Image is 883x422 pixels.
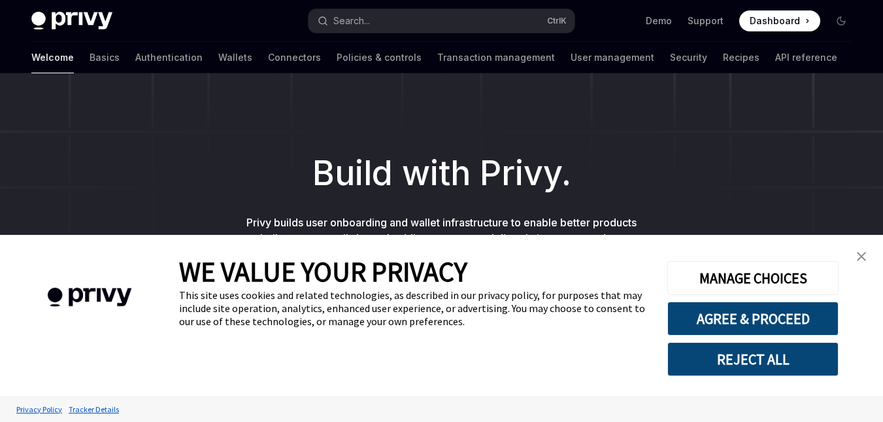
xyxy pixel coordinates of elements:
[831,10,852,31] button: Toggle dark mode
[337,42,422,73] a: Policies & controls
[65,398,122,421] a: Tracker Details
[135,42,203,73] a: Authentication
[268,42,321,73] a: Connectors
[646,14,672,27] a: Demo
[670,42,707,73] a: Security
[90,42,120,73] a: Basics
[857,252,866,261] img: close banner
[688,14,724,27] a: Support
[667,302,839,336] button: AGREE & PROCEED
[218,42,252,73] a: Wallets
[20,269,159,326] img: company logo
[246,216,637,245] span: Privy builds user onboarding and wallet infrastructure to enable better products built on crypto ...
[667,342,839,376] button: REJECT ALL
[739,10,820,31] a: Dashboard
[848,243,875,270] a: close banner
[31,42,74,73] a: Welcome
[308,9,575,33] button: Search...CtrlK
[723,42,759,73] a: Recipes
[667,261,839,295] button: MANAGE CHOICES
[547,16,567,26] span: Ctrl K
[13,398,65,421] a: Privacy Policy
[775,42,837,73] a: API reference
[571,42,654,73] a: User management
[21,148,862,199] h1: Build with Privy.
[31,12,112,30] img: dark logo
[750,14,800,27] span: Dashboard
[179,255,467,289] span: WE VALUE YOUR PRIVACY
[437,42,555,73] a: Transaction management
[333,13,370,29] div: Search...
[179,289,648,328] div: This site uses cookies and related technologies, as described in our privacy policy, for purposes...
